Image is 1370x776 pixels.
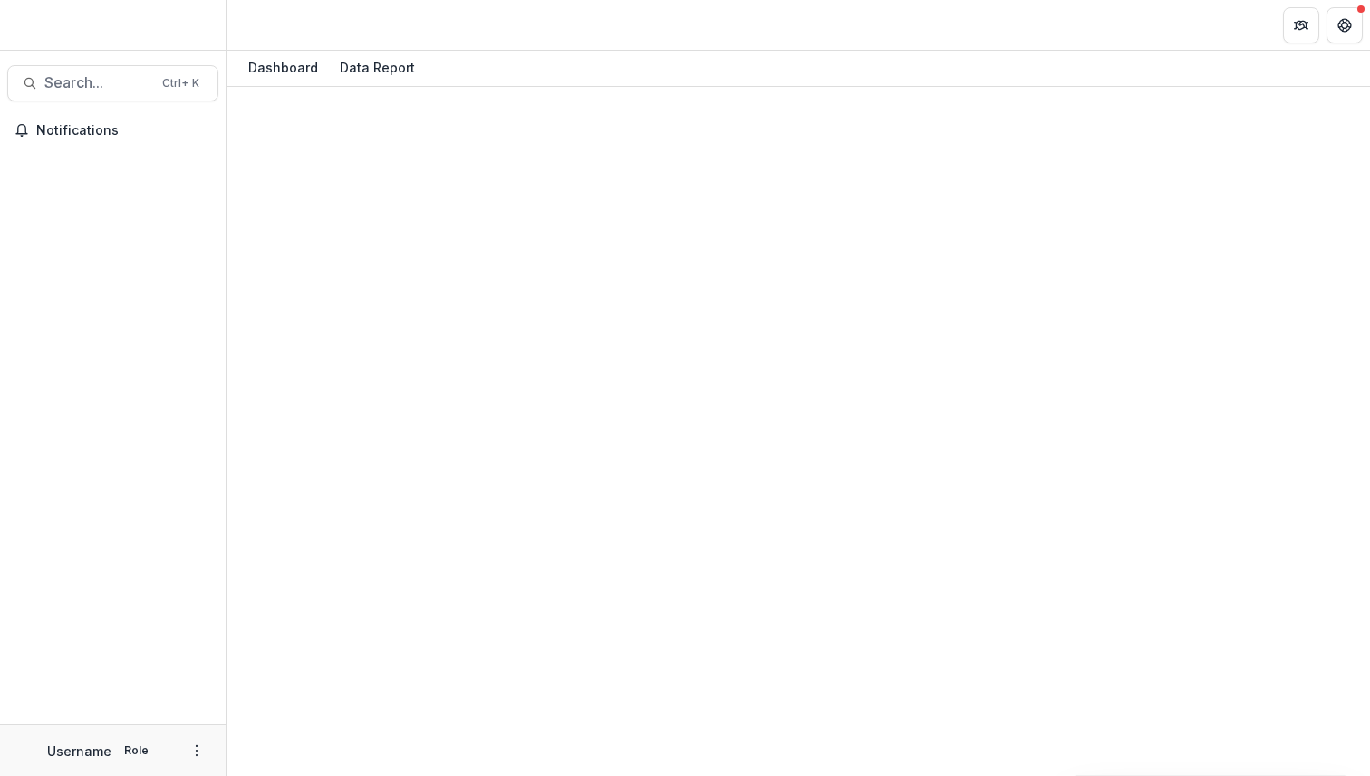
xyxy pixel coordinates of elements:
a: Data Report [333,51,422,86]
span: Search... [44,74,151,91]
button: Partners [1283,7,1319,43]
button: Search... [7,65,218,101]
p: Username [47,742,111,761]
button: Get Help [1327,7,1363,43]
span: Notifications [36,123,211,139]
button: Notifications [7,116,218,145]
div: Dashboard [241,54,325,81]
button: More [186,740,207,762]
div: Data Report [333,54,422,81]
a: Dashboard [241,51,325,86]
div: Ctrl + K [159,73,203,93]
p: Role [119,742,154,759]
